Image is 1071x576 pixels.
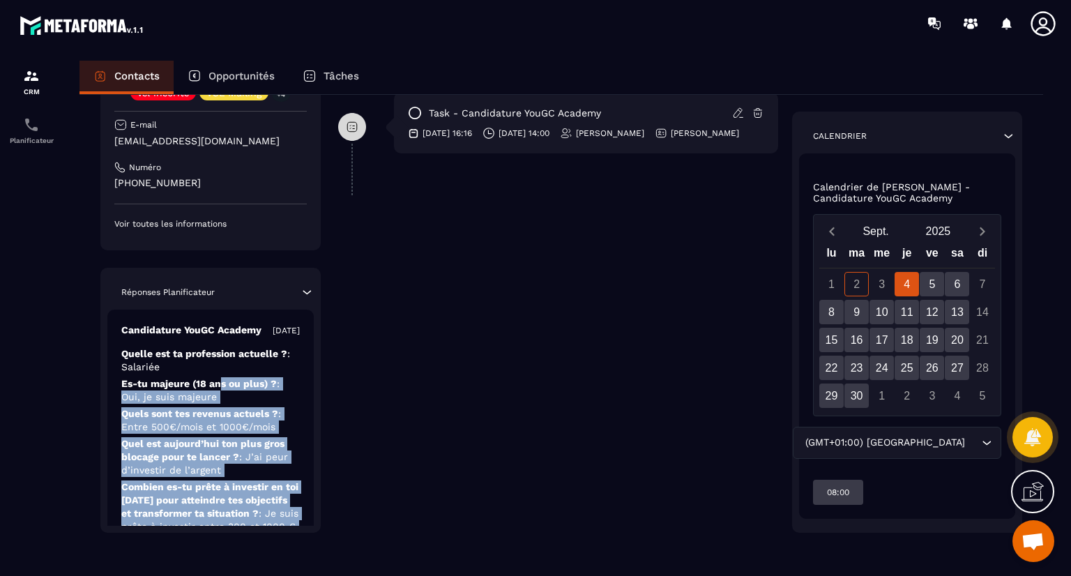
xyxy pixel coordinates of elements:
p: task - Candidature YouGC Academy [429,107,601,120]
div: 20 [945,328,969,352]
div: Search for option [793,427,1001,459]
div: me [869,243,895,268]
div: 22 [819,356,844,380]
div: 8 [819,300,844,324]
input: Search for option [968,435,978,450]
p: Es-tu majeure (18 ans ou plus) ? [121,377,300,404]
img: logo [20,13,145,38]
div: 19 [920,328,944,352]
div: 2 [844,272,869,296]
p: Planificateur [3,137,59,144]
button: Open years overlay [907,219,969,243]
img: scheduler [23,116,40,133]
div: 30 [844,384,869,408]
p: Contacts [114,70,160,82]
div: 29 [819,384,844,408]
a: formationformationCRM [3,57,59,106]
p: Quelle est ta profession actuelle ? [121,347,300,374]
div: 7 [970,272,994,296]
div: 17 [869,328,894,352]
div: je [895,243,920,268]
div: Calendar wrapper [819,243,996,408]
div: ve [920,243,945,268]
div: di [970,243,995,268]
div: 25 [895,356,919,380]
div: 23 [844,356,869,380]
div: 18 [895,328,919,352]
div: 4 [895,272,919,296]
p: CRM [3,88,59,96]
div: 12 [920,300,944,324]
div: 5 [970,384,994,408]
p: [PERSON_NAME] [576,128,644,139]
p: Tâches [324,70,359,82]
div: 21 [970,328,994,352]
div: 2 [895,384,919,408]
div: 3 [920,384,944,408]
div: 14 [970,300,994,324]
a: Ouvrir le chat [1012,520,1054,562]
div: 10 [869,300,894,324]
div: 16 [844,328,869,352]
div: 5 [920,272,944,296]
div: lu [819,243,844,268]
button: Open months overlay [845,219,907,243]
p: E-mail [130,119,157,130]
p: [DATE] 14:00 [499,128,549,139]
div: 1 [819,272,844,296]
span: (GMT+01:00) [GEOGRAPHIC_DATA] [802,435,968,450]
p: VSL Mailing [206,88,261,98]
div: sa [945,243,970,268]
a: Contacts [79,61,174,94]
div: 11 [895,300,919,324]
p: [DATE] 16:16 [423,128,472,139]
div: 27 [945,356,969,380]
div: 3 [869,272,894,296]
div: 1 [869,384,894,408]
div: ma [844,243,869,268]
div: 15 [819,328,844,352]
p: Quels sont tes revenus actuels ? [121,407,300,434]
div: 24 [869,356,894,380]
p: Réponses Planificateur [121,287,215,298]
p: vsl inscrits [137,88,189,98]
div: 26 [920,356,944,380]
div: 4 [945,384,969,408]
div: 9 [844,300,869,324]
p: Calendrier [813,130,867,142]
a: Tâches [289,61,373,94]
p: Opportunités [208,70,275,82]
p: [PHONE_NUMBER] [114,176,307,190]
img: formation [23,68,40,84]
p: Quel est aujourd’hui ton plus gros blocage pour te lancer ? [121,437,300,477]
p: [EMAIL_ADDRESS][DOMAIN_NAME] [114,135,307,148]
button: Previous month [819,222,845,241]
p: Candidature YouGC Academy [121,324,261,337]
div: Calendar days [819,272,996,408]
p: [PERSON_NAME] [671,128,739,139]
p: Voir toutes les informations [114,218,307,229]
p: [DATE] [273,325,300,336]
p: 08:00 [827,487,849,498]
div: 6 [945,272,969,296]
p: Calendrier de [PERSON_NAME] - Candidature YouGC Academy [813,181,1002,204]
a: Opportunités [174,61,289,94]
a: schedulerschedulerPlanificateur [3,106,59,155]
div: 13 [945,300,969,324]
button: Next month [969,222,995,241]
div: 28 [970,356,994,380]
p: Numéro [129,162,161,173]
p: Combien es-tu prête à investir en toi [DATE] pour atteindre tes objectifs et transformer ta situa... [121,480,300,533]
